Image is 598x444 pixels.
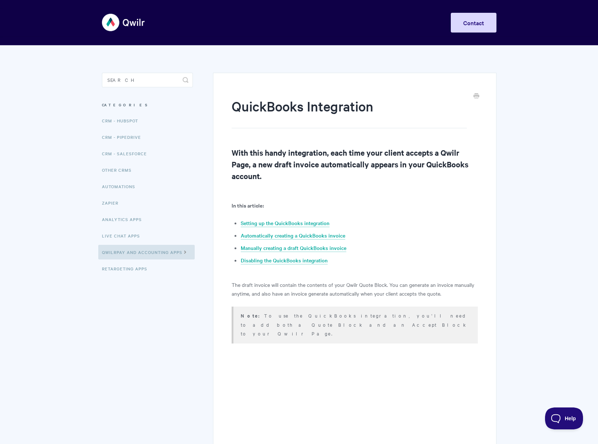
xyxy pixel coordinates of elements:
[545,407,583,429] iframe: Toggle Customer Support
[232,147,477,182] h2: With this handy integration, each time your client accepts a Qwilr Page, a new draft invoice auto...
[102,130,146,144] a: CRM - Pipedrive
[241,311,468,338] p: To use the QuickBooks integration, you'll need to add both a Quote Block and an Accept Block to y...
[241,244,346,252] a: Manually creating a draft QuickBooks invoice
[102,163,137,177] a: Other CRMs
[102,146,152,161] a: CRM - Salesforce
[451,13,496,33] a: Contact
[473,92,479,100] a: Print this Article
[102,228,145,243] a: Live Chat Apps
[102,212,147,227] a: Analytics Apps
[241,312,264,319] strong: Note:
[241,257,328,265] a: Disabling the QuickBooks integration
[241,219,330,227] a: Setting up the QuickBooks integration
[98,245,195,259] a: QwilrPay and Accounting Apps
[102,196,124,210] a: Zapier
[102,179,141,194] a: Automations
[102,9,145,36] img: Qwilr Help Center
[102,261,153,276] a: Retargeting Apps
[232,280,477,298] p: The draft invoice will contain the contents of your Qwilr Quote Block. You can generate an invoic...
[241,232,345,240] a: Automatically creating a QuickBooks invoice
[232,201,264,209] b: In this article:
[232,97,466,128] h1: QuickBooks Integration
